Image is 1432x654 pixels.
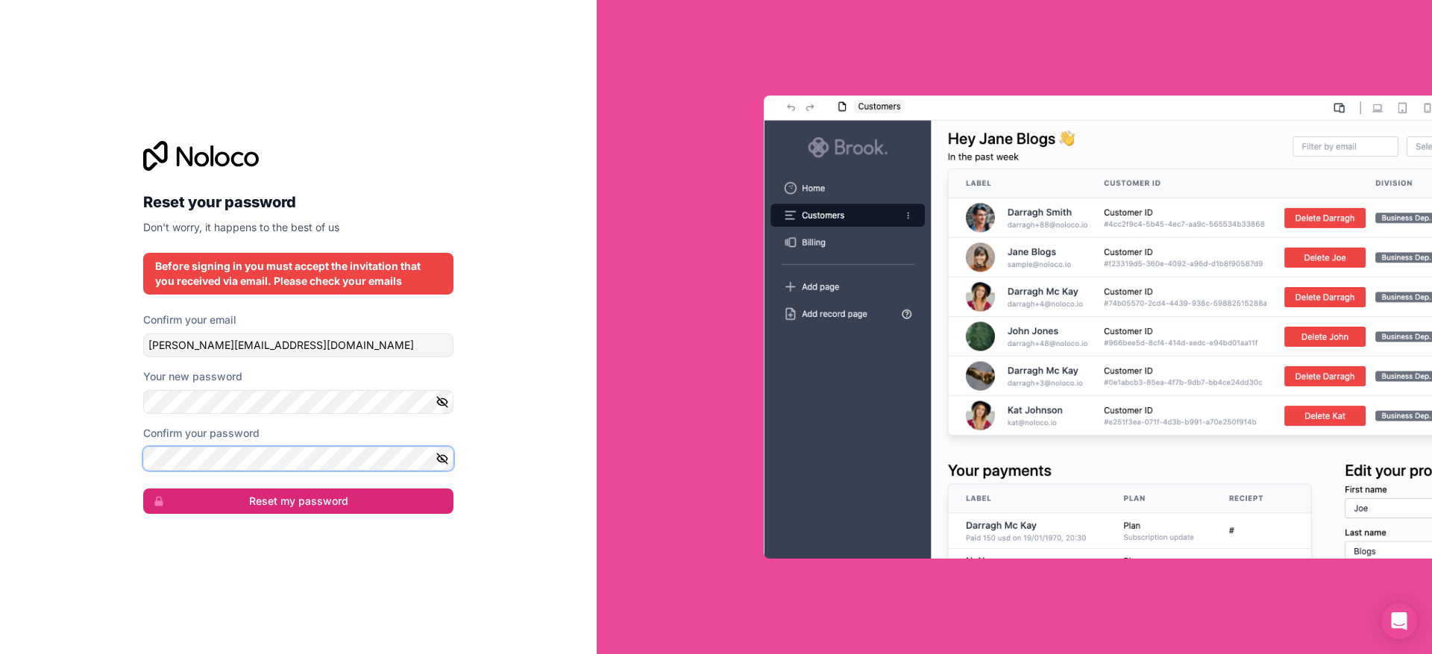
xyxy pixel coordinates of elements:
[143,220,453,235] p: Don't worry, it happens to the best of us
[143,390,453,414] input: Password
[155,259,442,289] div: Before signing in you must accept the invitation that you received via email. Please check your e...
[143,447,453,471] input: Confirm password
[143,369,242,384] label: Your new password
[143,312,236,327] label: Confirm your email
[143,426,260,441] label: Confirm your password
[143,189,453,216] h2: Reset your password
[143,488,453,514] button: Reset my password
[1381,603,1417,639] div: Open Intercom Messenger
[143,333,453,357] input: Email address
